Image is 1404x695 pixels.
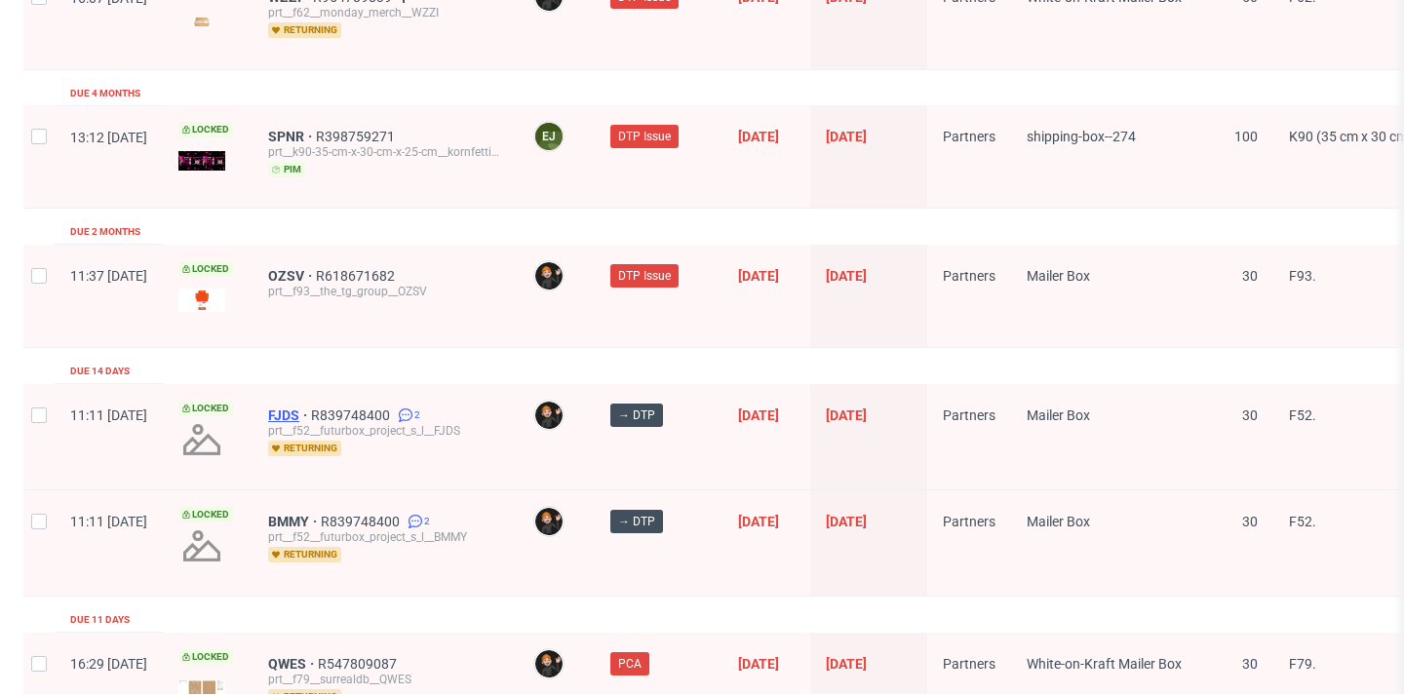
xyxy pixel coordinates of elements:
a: BMMY [268,514,321,529]
span: [DATE] [826,656,867,672]
img: Dominik Grosicki [535,508,563,535]
img: no_design.png [178,416,225,463]
div: Due 14 days [70,364,130,379]
span: 30 [1242,407,1258,423]
span: F52. [1289,514,1316,529]
span: [DATE] [826,514,867,529]
a: 2 [404,514,430,529]
span: [DATE] [738,407,779,423]
span: Partners [943,407,995,423]
span: PCA [618,655,642,673]
span: DTP Issue [618,267,671,285]
span: [DATE] [826,407,867,423]
span: returning [268,441,341,456]
span: 16:29 [DATE] [70,656,147,672]
img: Dominik Grosicki [535,402,563,429]
span: Locked [178,649,233,665]
span: 13:12 [DATE] [70,130,147,145]
span: 11:11 [DATE] [70,407,147,423]
span: 30 [1242,656,1258,672]
a: R547809087 [318,656,401,672]
span: F79. [1289,656,1316,672]
span: Partners [943,129,995,144]
div: prt__f52__futurbox_project_s_l__BMMY [268,529,502,545]
img: version_two_editor_design [178,9,225,35]
span: 30 [1242,268,1258,284]
a: R618671682 [316,268,399,284]
span: [DATE] [826,268,867,284]
span: Locked [178,401,233,416]
span: [DATE] [738,129,779,144]
span: White-on-Kraft Mailer Box [1027,656,1182,672]
span: Partners [943,268,995,284]
span: 11:11 [DATE] [70,514,147,529]
span: Mailer Box [1027,407,1090,423]
a: R398759271 [316,129,399,144]
span: returning [268,22,341,38]
a: 2 [394,407,420,423]
span: [DATE] [738,268,779,284]
a: SPNR [268,129,316,144]
span: returning [268,547,341,562]
span: pim [268,162,305,177]
span: → DTP [618,406,655,424]
span: Mailer Box [1027,514,1090,529]
span: 100 [1234,129,1258,144]
span: 2 [414,407,420,423]
span: F93. [1289,268,1316,284]
a: R839748400 [321,514,404,529]
span: Partners [943,514,995,529]
a: QWES [268,656,318,672]
span: F52. [1289,407,1316,423]
a: OZSV [268,268,316,284]
img: no_design.png [178,522,225,569]
img: version_two_editor_design.png [178,289,225,312]
div: prt__k90-35-cm-x-30-cm-x-25-cm__kornfetti_gmbh__SPNR [268,144,502,160]
span: DTP Issue [618,128,671,145]
span: shipping-box--274 [1027,129,1136,144]
span: [DATE] [738,656,779,672]
img: version_two_editor_design.png [178,151,225,171]
span: Locked [178,122,233,137]
div: prt__f93__the_tg_group__OZSV [268,284,502,299]
span: 30 [1242,514,1258,529]
div: prt__f62__monday_merch__WZZI [268,5,502,20]
span: 2 [424,514,430,529]
a: R839748400 [311,407,394,423]
div: Due 2 months [70,224,140,240]
span: → DTP [618,513,655,530]
div: prt__f79__surrealdb__QWES [268,672,502,687]
span: 11:37 [DATE] [70,268,147,284]
span: Partners [943,656,995,672]
div: Due 4 months [70,86,140,101]
span: Mailer Box [1027,268,1090,284]
span: [DATE] [738,514,779,529]
span: [DATE] [826,129,867,144]
div: Due 11 days [70,612,130,628]
img: Dominik Grosicki [535,650,563,677]
span: Locked [178,261,233,277]
figcaption: EJ [535,123,563,150]
div: prt__f52__futurbox_project_s_l__FJDS [268,423,502,439]
img: Dominik Grosicki [535,262,563,290]
a: FJDS [268,407,311,423]
span: Locked [178,507,233,522]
